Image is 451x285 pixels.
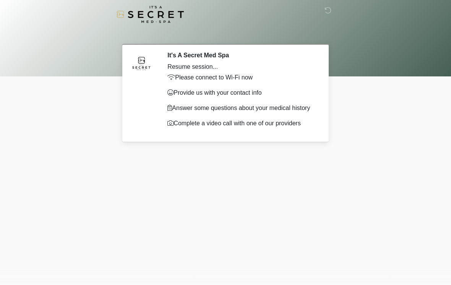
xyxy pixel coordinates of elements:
[167,88,315,97] p: Provide us with your contact info
[167,104,315,113] p: Answer some questions about your medical history
[130,52,153,74] img: Agent Avatar
[118,28,333,41] h1: ‎ ‎
[117,6,184,23] img: It's A Secret Med Spa Logo
[167,119,315,128] p: Complete a video call with one of our providers
[167,62,315,71] div: Resume session...
[167,73,315,82] p: Please connect to Wi-Fi now
[167,52,315,59] h2: It's A Secret Med Spa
